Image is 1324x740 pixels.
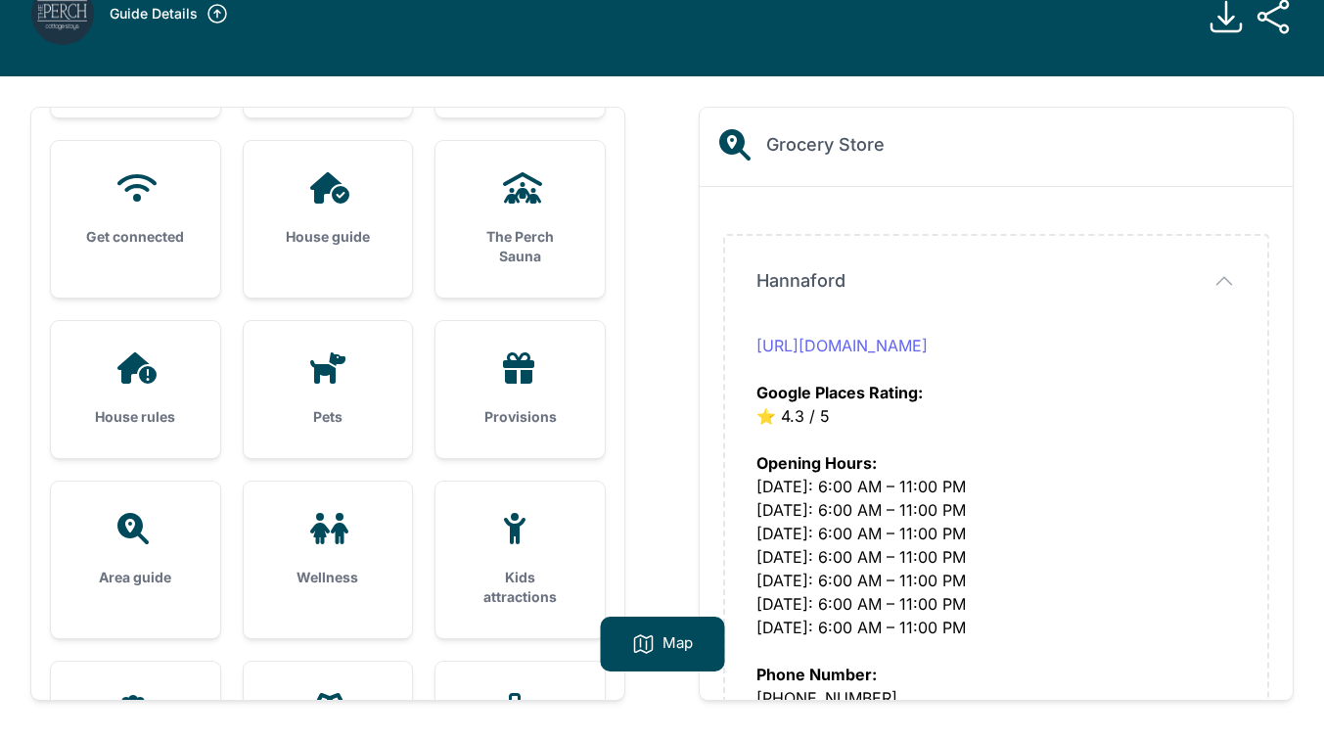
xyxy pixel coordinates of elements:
[756,453,877,473] strong: Opening Hours:
[435,141,605,298] a: The Perch Sauna
[662,632,693,656] p: Map
[244,482,413,619] a: Wellness
[435,321,605,458] a: Provisions
[766,131,885,159] h2: Grocery Store
[110,4,198,23] h3: Guide Details
[756,383,923,402] strong: Google Places Rating:
[756,665,877,684] strong: Phone Number:
[51,321,220,458] a: House rules
[756,267,1236,295] button: Hannaford
[82,227,189,247] h3: Get connected
[51,141,220,278] a: Get connected
[244,141,413,278] a: House guide
[756,336,928,355] a: [URL][DOMAIN_NAME]
[275,227,382,247] h3: House guide
[275,407,382,427] h3: Pets
[82,568,189,587] h3: Area guide
[756,267,845,295] span: Hannaford
[275,568,382,587] h3: Wellness
[51,482,220,619] a: Area guide
[435,482,605,638] a: Kids attractions
[756,334,1236,428] div: ⭐️ 4.3 / 5
[467,227,573,266] h3: The Perch Sauna
[82,407,189,427] h3: House rules
[110,2,229,25] a: Guide Details
[756,428,1236,639] div: [DATE]: 6:00 AM – 11:00 PM [DATE]: 6:00 AM – 11:00 PM [DATE]: 6:00 AM – 11:00 PM [DATE]: 6:00 AM ...
[467,407,573,427] h3: Provisions
[756,639,1236,710] div: [PHONE_NUMBER]
[467,568,573,607] h3: Kids attractions
[244,321,413,458] a: Pets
